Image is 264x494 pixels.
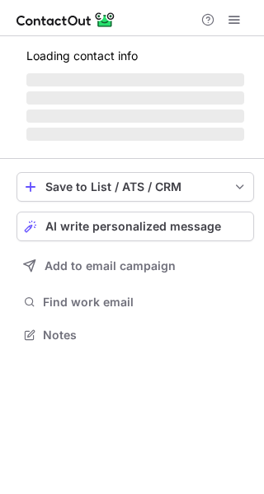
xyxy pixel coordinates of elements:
span: Notes [43,328,247,343]
span: Add to email campaign [45,259,176,273]
span: AI write personalized message [45,220,221,233]
button: save-profile-one-click [16,172,254,202]
span: ‌ [26,110,244,123]
button: AI write personalized message [16,212,254,241]
div: Save to List / ATS / CRM [45,180,225,193]
button: Add to email campaign [16,251,254,281]
span: ‌ [26,128,244,141]
span: ‌ [26,91,244,105]
p: Loading contact info [26,49,244,63]
img: ContactOut v5.3.10 [16,10,115,30]
button: Find work email [16,291,254,314]
span: ‌ [26,73,244,86]
span: Find work email [43,295,247,310]
button: Notes [16,324,254,347]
